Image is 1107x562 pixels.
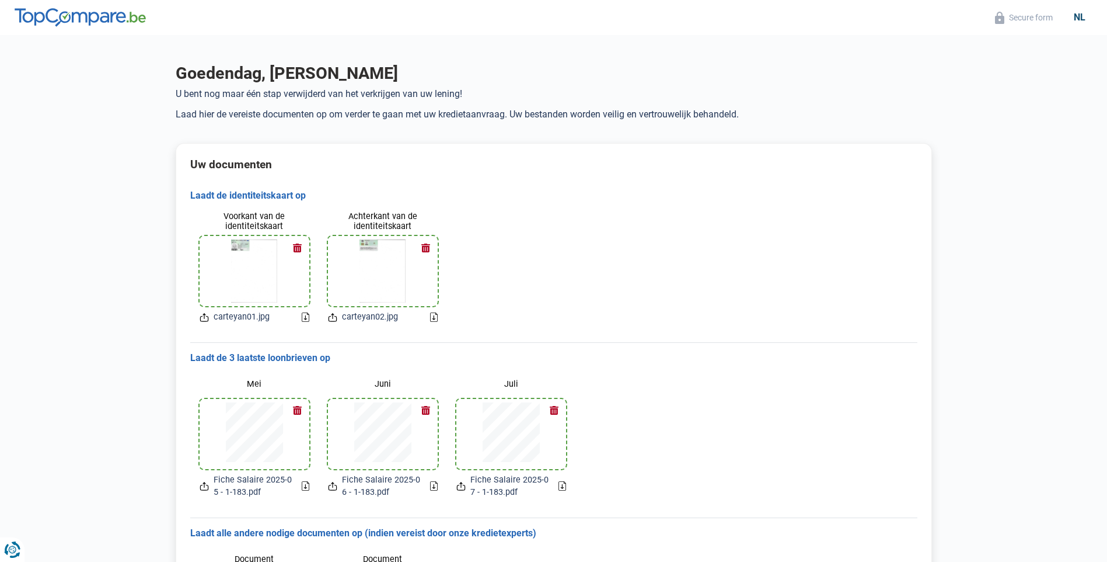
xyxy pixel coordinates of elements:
[328,211,438,231] label: Achterkant van de identiteitskaart
[359,240,405,303] img: idCard2File
[190,528,917,540] h3: Laadt alle andere nodige documenten op (indien vereist door onze kredietexperts)
[214,311,270,324] span: carteyan01.jpg
[15,8,146,27] img: TopCompare.be
[302,313,309,322] a: Download
[302,481,309,491] a: Download
[200,211,309,231] label: Voorkant van de identiteitskaart
[214,474,292,499] span: Fiche Salaire 2025-05 - 1-183.pdf
[342,311,398,324] span: carteyan02.jpg
[200,374,309,394] label: Mei
[558,481,566,491] a: Download
[328,374,438,394] label: Juni
[991,11,1056,25] button: Secure form
[1067,12,1092,23] div: nl
[176,63,932,84] h1: Goedendag, [PERSON_NAME]
[470,474,549,499] span: Fiche Salaire 2025-07 - 1-183.pdf
[430,481,438,491] a: Download
[456,374,566,394] label: Juli
[430,313,438,322] a: Download
[176,88,932,99] p: U bent nog maar één stap verwijderd van het verkrijgen van uw lening!
[190,352,917,365] h3: Laadt de 3 laatste loonbrieven op
[231,240,277,303] img: idCard1File
[342,474,421,499] span: Fiche Salaire 2025-06 - 1-183.pdf
[190,158,917,171] h2: Uw documenten
[176,109,932,120] p: Laad hier de vereiste documenten op om verder te gaan met uw kredietaanvraag. Uw bestanden worden...
[190,190,917,202] h3: Laadt de identiteitskaart op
